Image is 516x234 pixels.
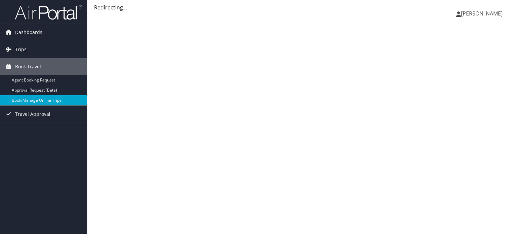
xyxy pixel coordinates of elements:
[456,3,509,24] a: [PERSON_NAME]
[94,3,509,11] div: Redirecting...
[15,41,27,58] span: Trips
[15,106,50,123] span: Travel Approval
[15,58,41,75] span: Book Travel
[15,24,42,41] span: Dashboards
[461,10,503,17] span: [PERSON_NAME]
[15,4,82,20] img: airportal-logo.png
